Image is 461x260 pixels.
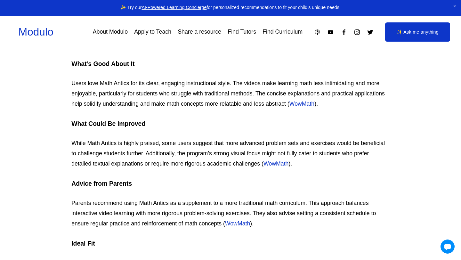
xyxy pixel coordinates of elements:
[19,26,53,38] a: Modulo
[385,22,450,42] a: ✨ Ask me anything
[71,198,390,229] p: Parents recommend using Math Antics as a supplement to a more traditional math curriculum. This a...
[225,220,250,227] a: WowMath
[71,120,145,127] strong: What Could Be Improved
[228,26,256,37] a: Find Tutors
[263,26,303,37] a: Find Curriculum
[71,180,132,187] strong: Advice from Parents
[134,26,171,37] a: Apply to Teach
[354,29,360,36] a: Instagram
[314,29,321,36] a: Apple Podcasts
[142,5,206,10] a: AI-Powered Learning Concierge
[71,240,95,247] strong: Ideal Fit
[341,29,347,36] a: Facebook
[178,26,221,37] a: Share a resource
[71,60,134,67] strong: What’s Good About It
[263,160,288,167] a: WowMath
[71,138,390,169] p: While Math Antics is highly praised, some users suggest that more advanced problem sets and exerc...
[367,29,374,36] a: Twitter
[289,101,314,107] a: WowMath
[93,26,128,37] a: About Modulo
[327,29,334,36] a: YouTube
[71,78,390,109] p: Users love Math Antics for its clear, engaging instructional style. The videos make learning math...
